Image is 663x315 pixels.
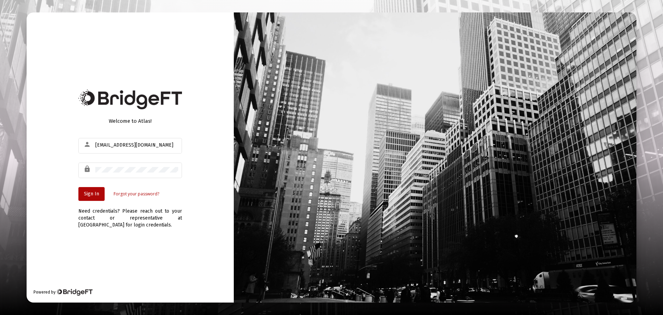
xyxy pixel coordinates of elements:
mat-icon: lock [84,165,92,173]
div: Need credentials? Please reach out to your contact or representative at [GEOGRAPHIC_DATA] for log... [78,201,182,229]
img: Bridge Financial Technology Logo [78,90,182,109]
input: Email or Username [95,142,178,148]
div: Powered by [33,289,93,296]
mat-icon: person [84,140,92,149]
span: Sign In [84,191,99,197]
button: Sign In [78,187,105,201]
a: Forgot your password? [114,191,159,197]
div: Welcome to Atlas! [78,118,182,124]
img: Bridge Financial Technology Logo [56,289,93,296]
